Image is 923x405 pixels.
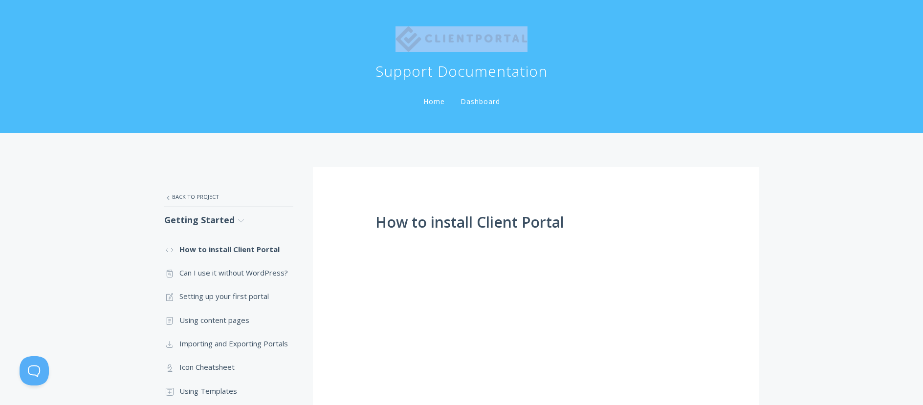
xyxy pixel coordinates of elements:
a: Using Templates [164,379,293,403]
iframe: Toggle Customer Support [20,356,49,385]
a: Importing and Exporting Portals [164,332,293,355]
a: Home [421,97,447,106]
a: How to install Client Portal [164,237,293,261]
a: Setting up your first portal [164,284,293,308]
a: Back to Project [164,187,293,207]
h1: Support Documentation [375,62,548,81]
a: Icon Cheatsheet [164,355,293,379]
h1: How to install Client Portal [375,214,696,231]
a: Dashboard [459,97,502,106]
a: Using content pages [164,308,293,332]
a: Can I use it without WordPress? [164,261,293,284]
a: Getting Started [164,207,293,233]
